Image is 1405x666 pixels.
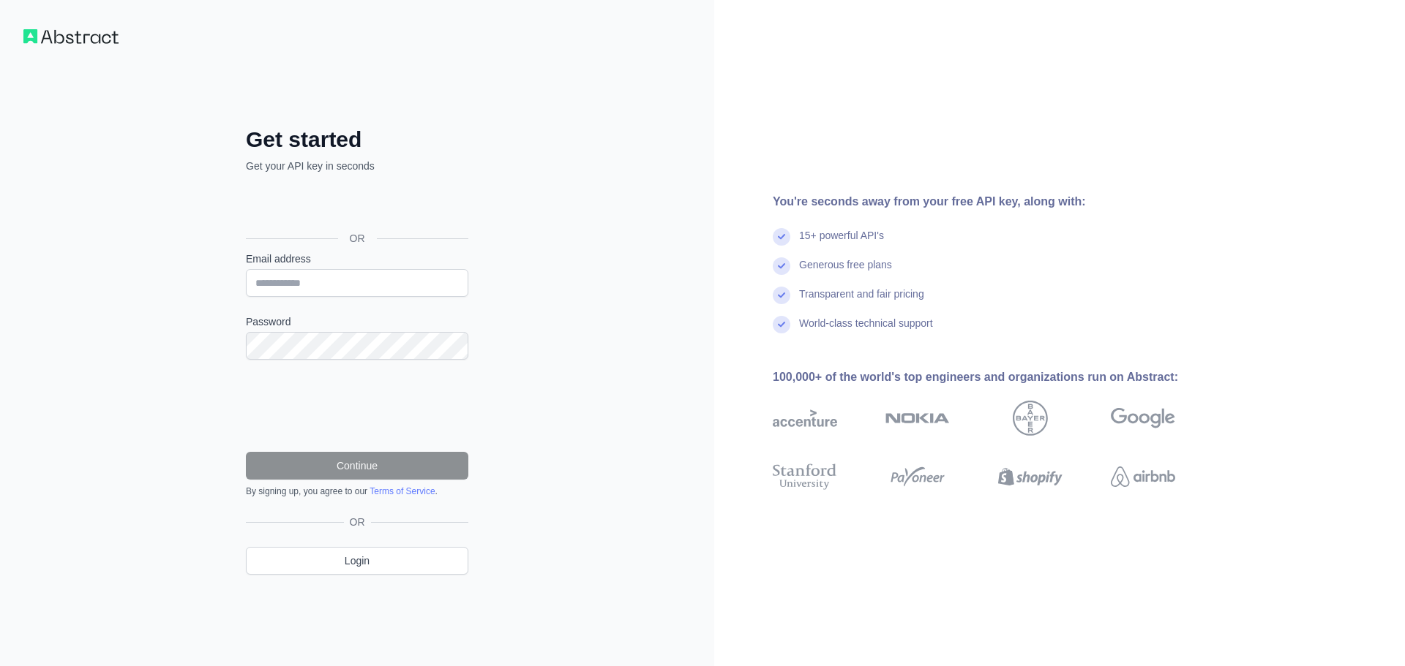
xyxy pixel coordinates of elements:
img: payoneer [885,461,950,493]
img: nokia [885,401,950,436]
span: OR [344,515,371,529]
label: Password [246,314,468,329]
iframe: reCAPTCHA [246,377,468,434]
img: Workflow [23,29,119,44]
a: Terms of Service [370,486,435,496]
div: Generous free plans [799,257,892,287]
img: stanford university [773,461,837,493]
div: World-class technical support [799,316,933,345]
span: OR [338,231,377,246]
div: You're seconds away from your free API key, along with: [773,193,1222,211]
img: check mark [773,257,790,275]
p: Get your API key in seconds [246,159,468,173]
img: google [1111,401,1175,436]
div: 15+ powerful API's [799,228,884,257]
button: Continue [246,452,468,480]
img: airbnb [1111,461,1175,493]
div: Transparent and fair pricing [799,287,924,316]
label: Email address [246,251,468,266]
img: check mark [773,287,790,304]
img: check mark [773,228,790,246]
h2: Get started [246,126,468,153]
div: By signing up, you agree to our . [246,485,468,497]
img: accenture [773,401,837,436]
div: 100,000+ of the world's top engineers and organizations run on Abstract: [773,368,1222,386]
a: Login [246,547,468,575]
img: check mark [773,316,790,333]
img: shopify [998,461,1063,493]
img: bayer [1013,401,1048,436]
iframe: Bouton "Se connecter avec Google" [239,189,473,222]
